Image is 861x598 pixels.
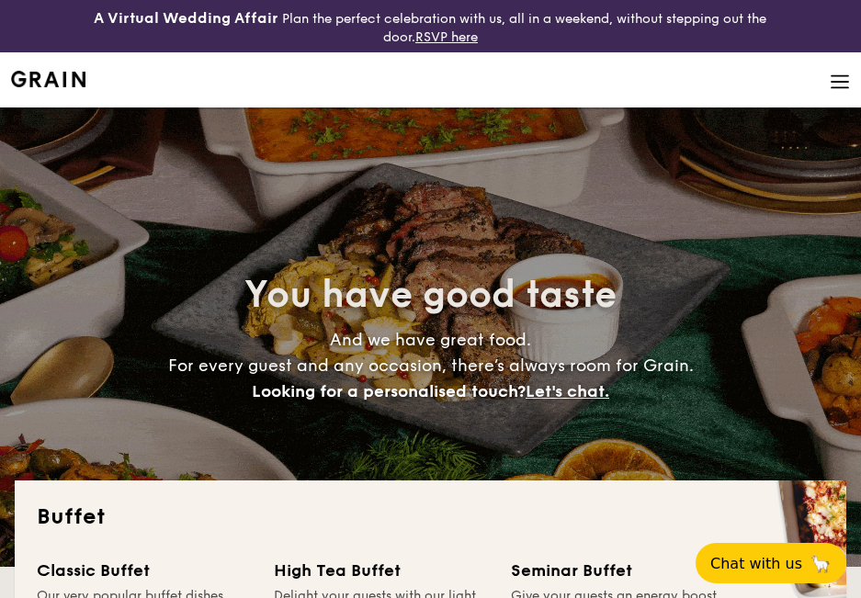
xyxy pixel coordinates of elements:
a: Logotype [11,71,85,87]
span: Looking for a personalised touch? [252,381,526,401]
span: And we have great food. For every guest and any occasion, there’s always room for Grain. [168,330,694,401]
div: Plan the perfect celebration with us, all in a weekend, without stepping out the door. [72,7,789,45]
button: Chat with us🦙 [696,543,846,583]
h4: A Virtual Wedding Affair [94,7,278,29]
img: Grain [11,71,85,87]
span: 🦙 [810,553,832,574]
span: You have good taste [244,273,617,317]
img: icon-hamburger-menu.db5d7e83.svg [830,72,850,92]
a: RSVP here [415,29,478,45]
div: Classic Buffet [37,558,252,583]
h2: Buffet [37,502,824,532]
span: Let's chat. [526,381,609,401]
div: Seminar Buffet [511,558,726,583]
span: Chat with us [710,555,802,572]
div: High Tea Buffet [274,558,489,583]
